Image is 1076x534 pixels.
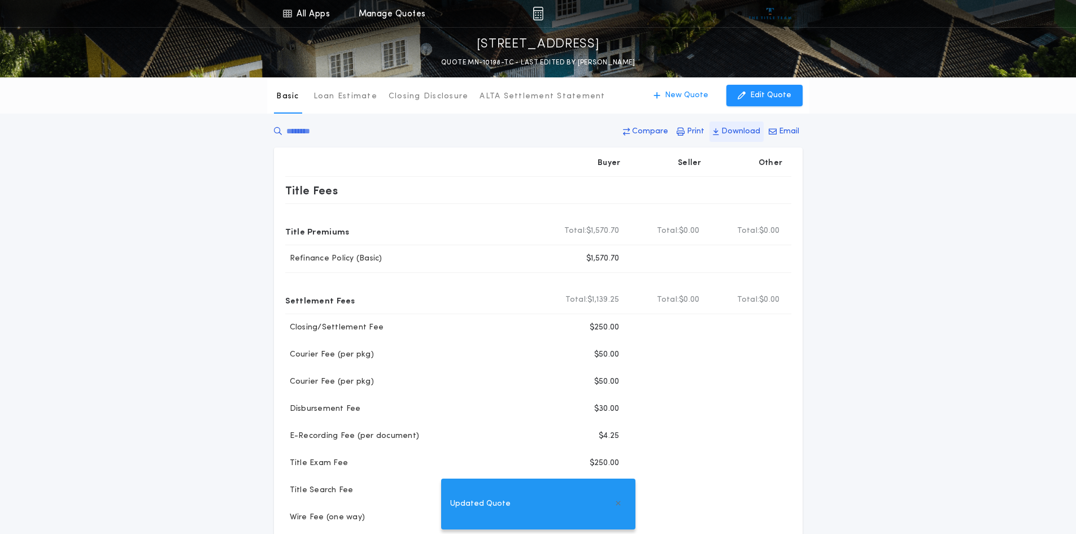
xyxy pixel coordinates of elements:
button: New Quote [642,85,720,106]
b: Total: [564,225,587,237]
b: Total: [565,294,588,306]
p: E-Recording Fee (per document) [285,431,420,442]
p: $1,570.70 [586,253,619,264]
p: New Quote [665,90,708,101]
span: $1,570.70 [586,225,619,237]
b: Total: [657,294,679,306]
b: Total: [737,294,760,306]
button: Edit Quote [726,85,803,106]
span: $0.00 [759,294,779,306]
img: img [533,7,543,20]
img: vs-icon [749,8,791,19]
p: Basic [276,91,299,102]
b: Total: [737,225,760,237]
p: Print [687,126,704,137]
p: Loan Estimate [313,91,377,102]
p: Title Fees [285,181,338,199]
p: Closing/Settlement Fee [285,322,384,333]
p: Closing Disclosure [389,91,469,102]
button: Email [765,121,803,142]
p: $250.00 [590,322,620,333]
p: Email [779,126,799,137]
p: Edit Quote [750,90,791,101]
p: Refinance Policy (Basic) [285,253,382,264]
span: $0.00 [679,294,699,306]
b: Total: [657,225,679,237]
span: $0.00 [679,225,699,237]
span: $1,139.25 [587,294,619,306]
p: Title Premiums [285,222,350,240]
p: ALTA Settlement Statement [480,91,605,102]
p: Compare [632,126,668,137]
button: Download [709,121,764,142]
p: Other [758,158,782,169]
p: $4.25 [599,431,619,442]
p: Courier Fee (per pkg) [285,376,374,388]
p: [STREET_ADDRESS] [477,36,600,54]
p: $250.00 [590,458,620,469]
span: $0.00 [759,225,779,237]
p: $50.00 [594,349,620,361]
p: Settlement Fees [285,291,355,309]
p: Download [721,126,760,137]
p: Seller [678,158,702,169]
span: Updated Quote [450,498,511,510]
p: $30.00 [594,403,620,415]
p: Buyer [598,158,620,169]
button: Print [673,121,708,142]
p: Courier Fee (per pkg) [285,349,374,361]
p: Disbursement Fee [285,403,361,415]
p: Title Exam Fee [285,458,348,469]
button: Compare [620,121,672,142]
p: $50.00 [594,376,620,388]
p: QUOTE MN-10198-TC - LAST EDITED BY [PERSON_NAME] [441,57,635,68]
